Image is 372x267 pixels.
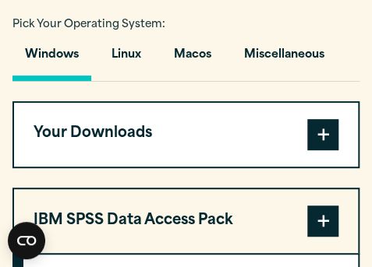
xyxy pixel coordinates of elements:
[14,189,358,253] button: IBM SPSS Data Access Pack
[14,103,358,167] button: Your Downloads
[8,222,45,259] button: Open CMP widget
[161,37,224,81] button: Macos
[12,37,91,81] button: Windows
[12,19,165,30] span: Pick Your Operating System:
[232,37,337,81] button: Miscellaneous
[99,37,154,81] button: Linux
